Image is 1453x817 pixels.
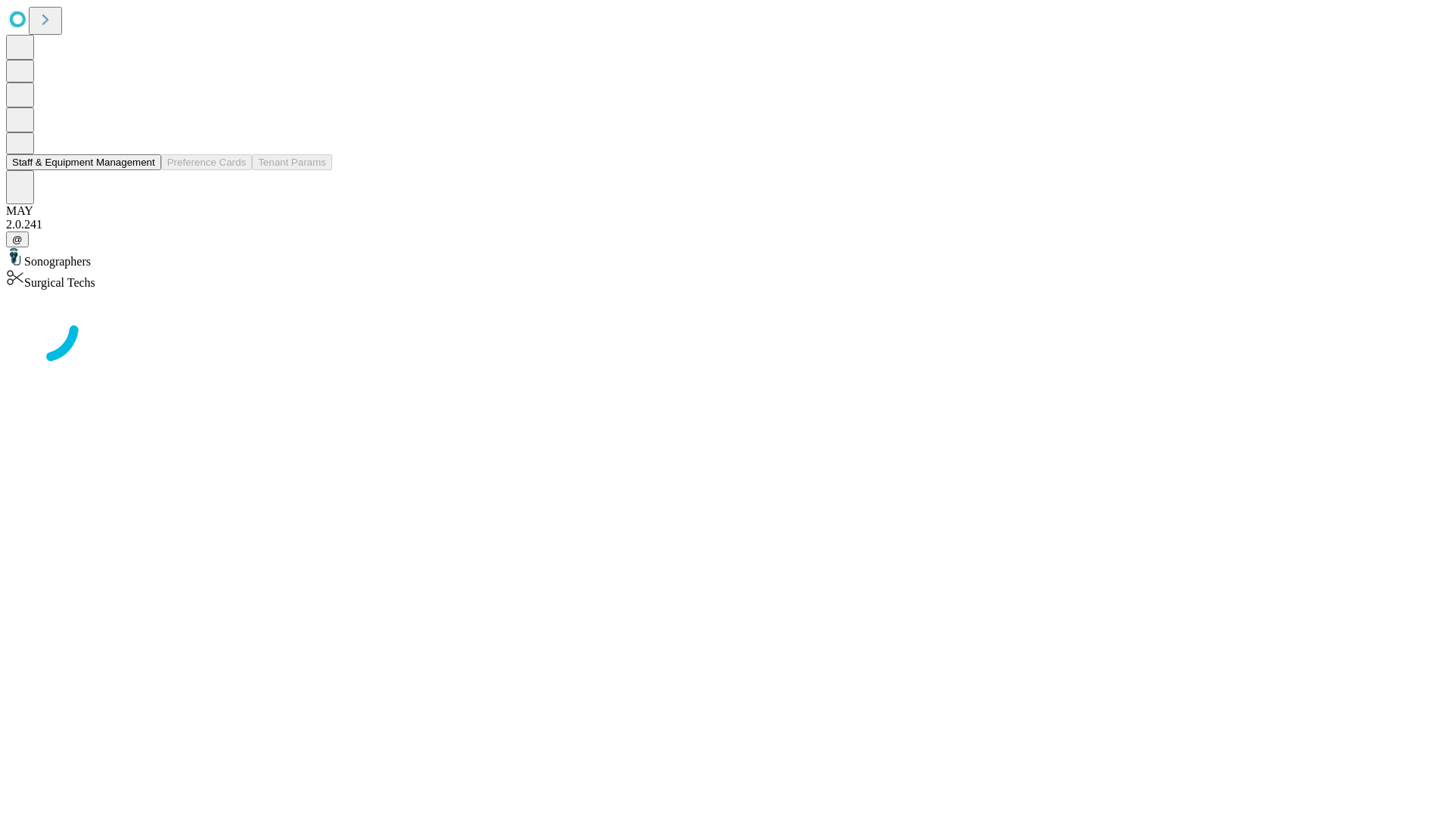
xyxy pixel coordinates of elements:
[6,247,1447,269] div: Sonographers
[252,154,332,170] button: Tenant Params
[6,269,1447,290] div: Surgical Techs
[6,204,1447,218] div: MAY
[12,234,23,245] span: @
[6,218,1447,231] div: 2.0.241
[161,154,252,170] button: Preference Cards
[6,154,161,170] button: Staff & Equipment Management
[6,231,29,247] button: @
